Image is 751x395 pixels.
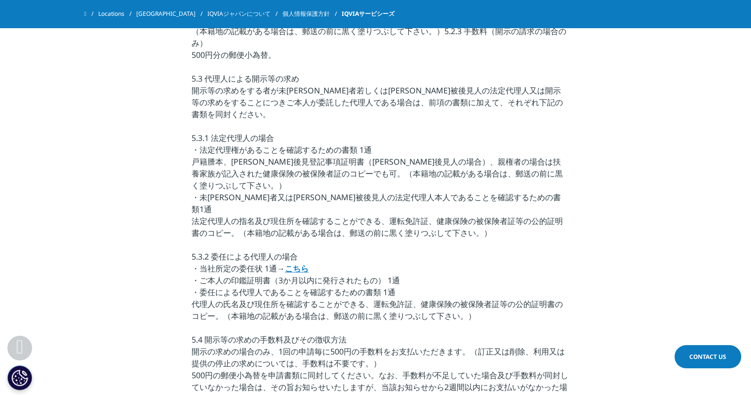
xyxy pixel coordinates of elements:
span: IQVIAサービシーズ [342,5,395,23]
a: IQVIAジャパンについて [207,5,282,23]
button: Cookie 設定 [7,365,32,390]
a: こちら [285,263,309,274]
a: Contact Us [674,345,741,368]
span: Contact Us [689,352,726,361]
a: 個人情報保護方針 [282,5,342,23]
a: [GEOGRAPHIC_DATA] [136,5,207,23]
a: Locations [98,5,136,23]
